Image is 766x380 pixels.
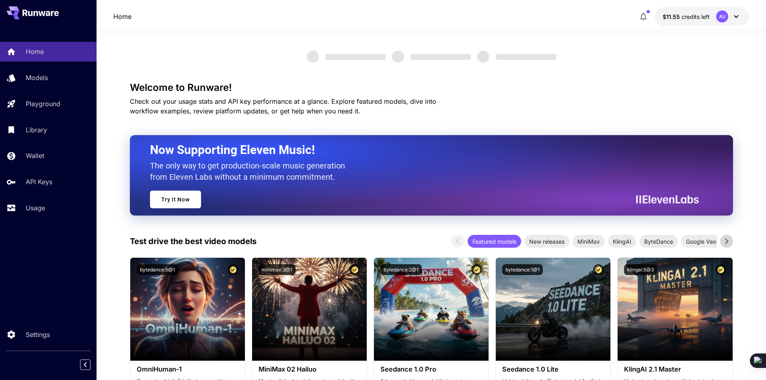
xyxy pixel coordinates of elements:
[26,125,47,135] p: Library
[26,177,52,187] p: API Keys
[468,235,521,248] div: Featured models
[80,359,90,370] button: Collapse sidebar
[471,264,482,275] button: Certified Model – Vetted for best performance and includes a commercial license.
[639,235,678,248] div: ByteDance
[259,366,360,373] h3: MiniMax 02 Hailuo
[130,258,245,361] img: alt
[663,13,682,20] span: $11.55
[681,235,721,248] div: Google Veo
[468,237,521,246] span: Featured models
[26,151,44,160] p: Wallet
[26,330,50,339] p: Settings
[608,235,636,248] div: KlingAI
[130,235,257,247] p: Test drive the best video models
[624,264,657,275] button: klingai:5@3
[608,237,636,246] span: KlingAI
[502,264,543,275] button: bytedance:1@1
[624,366,726,373] h3: KlingAI 2.1 Master
[681,237,721,246] span: Google Veo
[252,258,367,361] img: alt
[130,82,733,93] h3: Welcome to Runware!
[228,264,238,275] button: Certified Model – Vetted for best performance and includes a commercial license.
[349,264,360,275] button: Certified Model – Vetted for best performance and includes a commercial license.
[26,99,60,109] p: Playground
[663,12,710,21] div: $11.54926
[715,264,726,275] button: Certified Model – Vetted for best performance and includes a commercial license.
[524,237,569,246] span: New releases
[716,10,728,23] div: AV
[573,235,605,248] div: MiniMax
[618,258,732,361] img: alt
[496,258,610,361] img: alt
[573,237,605,246] span: MiniMax
[380,264,422,275] button: bytedance:2@1
[26,73,48,82] p: Models
[502,366,604,373] h3: Seedance 1.0 Lite
[150,142,693,158] h2: Now Supporting Eleven Music!
[259,264,296,275] button: minimax:3@1
[380,366,482,373] h3: Seedance 1.0 Pro
[137,264,178,275] button: bytedance:5@1
[524,235,569,248] div: New releases
[655,7,749,26] button: $11.54926AV
[150,160,351,183] p: The only way to get production-scale music generation from Eleven Labs without a minimum commitment.
[26,47,44,56] p: Home
[113,12,131,21] nav: breadcrumb
[374,258,489,361] img: alt
[130,97,436,115] span: Check out your usage stats and API key performance at a glance. Explore featured models, dive int...
[150,191,201,208] a: Try It Now
[113,12,131,21] a: Home
[593,264,604,275] button: Certified Model – Vetted for best performance and includes a commercial license.
[639,237,678,246] span: ByteDance
[26,203,45,213] p: Usage
[86,357,97,372] div: Collapse sidebar
[137,366,238,373] h3: OmniHuman‑1
[682,13,710,20] span: credits left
